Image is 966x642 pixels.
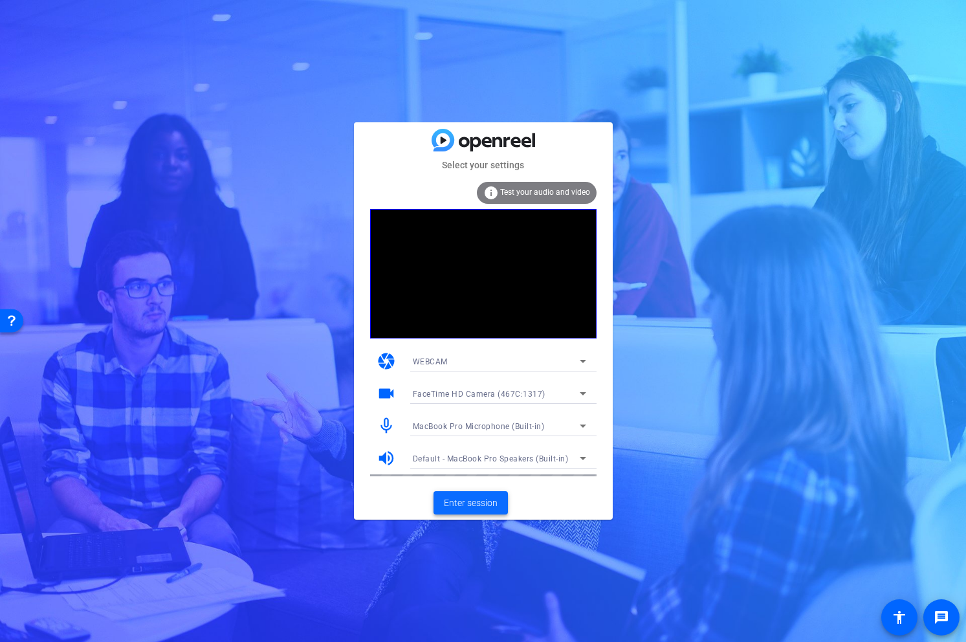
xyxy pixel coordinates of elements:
[413,357,448,366] span: WEBCAM
[413,422,545,431] span: MacBook Pro Microphone (Built-in)
[377,448,396,468] mat-icon: volume_up
[413,454,569,463] span: Default - MacBook Pro Speakers (Built-in)
[934,610,949,625] mat-icon: message
[500,188,590,197] span: Test your audio and video
[413,390,545,399] span: FaceTime HD Camera (467C:1317)
[377,351,396,371] mat-icon: camera
[483,185,499,201] mat-icon: info
[354,158,613,172] mat-card-subtitle: Select your settings
[377,416,396,436] mat-icon: mic_none
[434,491,508,515] button: Enter session
[444,496,498,510] span: Enter session
[432,129,535,151] img: blue-gradient.svg
[892,610,907,625] mat-icon: accessibility
[377,384,396,403] mat-icon: videocam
